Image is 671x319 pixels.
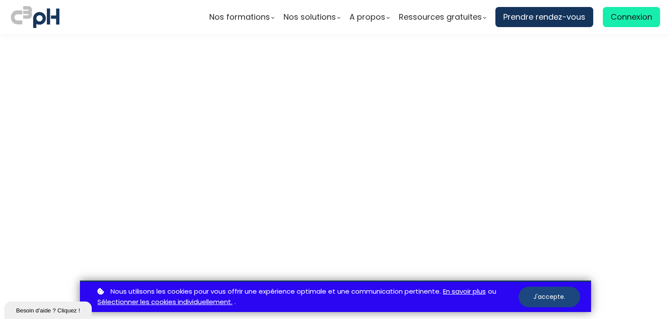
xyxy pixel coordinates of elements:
span: Ressources gratuites [399,10,482,24]
p: ou . [95,286,519,308]
iframe: chat widget [4,300,93,319]
span: Prendre rendez-vous [503,10,585,24]
a: Connexion [603,7,660,27]
a: En savoir plus [443,286,486,297]
img: logo C3PH [11,4,59,30]
span: Nous utilisons les cookies pour vous offrir une expérience optimale et une communication pertinente. [111,286,441,297]
span: A propos [349,10,385,24]
a: Prendre rendez-vous [495,7,593,27]
span: Nos formations [209,10,270,24]
a: Sélectionner les cookies individuellement. [97,297,232,308]
button: J'accepte. [519,287,580,307]
span: Nos solutions [284,10,336,24]
span: Connexion [611,10,652,24]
